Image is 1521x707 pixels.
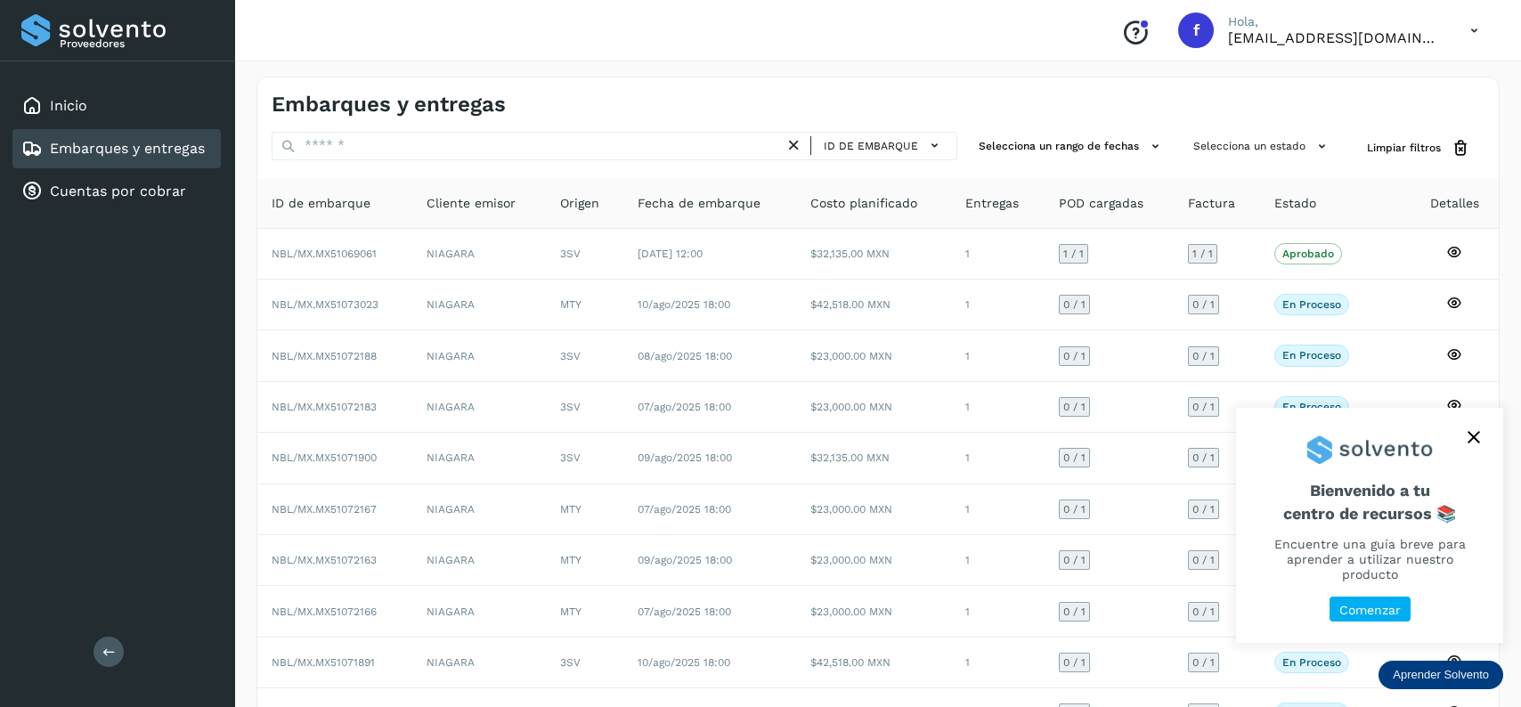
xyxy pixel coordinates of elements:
p: Comenzar [1339,603,1401,618]
span: 1 / 1 [1192,248,1213,259]
span: Fecha de embarque [638,194,760,213]
td: NIAGARA [412,638,547,688]
td: NIAGARA [412,330,547,381]
span: Detalles [1430,194,1479,213]
div: Aprender Solvento [1236,408,1503,643]
button: close, [1460,424,1487,451]
td: 1 [951,433,1045,484]
span: [DATE] 12:00 [638,248,703,260]
span: 0 / 1 [1192,351,1215,362]
td: 1 [951,638,1045,688]
span: 1 / 1 [1063,248,1084,259]
td: MTY [546,535,623,586]
td: NIAGARA [412,229,547,280]
td: NIAGARA [412,433,547,484]
span: NBL/MX.MX51071891 [272,656,375,669]
span: 09/ago/2025 18:00 [638,554,732,566]
p: En proceso [1282,349,1341,362]
td: NIAGARA [412,382,547,433]
span: Entregas [965,194,1019,213]
p: Proveedores [60,37,214,50]
span: NBL/MX.MX51072166 [272,605,377,618]
td: 3SV [546,638,623,688]
td: 3SV [546,229,623,280]
a: Inicio [50,97,87,114]
p: centro de recursos 📚 [1257,504,1482,524]
td: NIAGARA [412,586,547,637]
span: Factura [1188,194,1235,213]
span: Cliente emisor [427,194,516,213]
td: 1 [951,586,1045,637]
span: 0 / 1 [1192,504,1215,515]
span: ID de embarque [272,194,370,213]
span: NBL/MX.MX51072167 [272,503,377,516]
button: ID de embarque [818,133,949,158]
span: 0 / 1 [1063,452,1086,463]
a: Embarques y entregas [50,140,205,157]
p: En proceso [1282,656,1341,669]
span: 0 / 1 [1063,606,1086,617]
span: ID de embarque [824,138,918,154]
td: $23,000.00 MXN [796,382,951,433]
td: MTY [546,280,623,330]
td: NIAGARA [412,484,547,535]
div: Aprender Solvento [1379,661,1503,689]
span: 0 / 1 [1063,351,1086,362]
p: Hola, [1228,14,1442,29]
span: 0 / 1 [1192,657,1215,668]
span: 07/ago/2025 18:00 [638,503,731,516]
a: Cuentas por cobrar [50,183,186,199]
td: 3SV [546,330,623,381]
span: 0 / 1 [1192,606,1215,617]
td: $32,135.00 MXN [796,433,951,484]
p: Aprender Solvento [1393,668,1489,682]
td: $23,000.00 MXN [796,484,951,535]
span: Estado [1274,194,1316,213]
span: 07/ago/2025 18:00 [638,605,731,618]
span: 10/ago/2025 18:00 [638,298,730,311]
td: NIAGARA [412,535,547,586]
td: NIAGARA [412,280,547,330]
td: $42,518.00 MXN [796,280,951,330]
span: 0 / 1 [1063,555,1086,565]
td: $23,000.00 MXN [796,535,951,586]
td: MTY [546,484,623,535]
span: POD cargadas [1059,194,1143,213]
td: 3SV [546,433,623,484]
td: 1 [951,535,1045,586]
span: 10/ago/2025 18:00 [638,656,730,669]
td: 1 [951,280,1045,330]
div: Inicio [12,86,221,126]
span: NBL/MX.MX51072188 [272,350,377,362]
span: 07/ago/2025 18:00 [638,401,731,413]
span: Limpiar filtros [1367,140,1441,156]
span: NBL/MX.MX51071900 [272,451,377,464]
div: Cuentas por cobrar [12,172,221,211]
td: 1 [951,330,1045,381]
span: 0 / 1 [1192,402,1215,412]
button: Selecciona un estado [1186,132,1338,161]
span: 0 / 1 [1063,402,1086,412]
p: En proceso [1282,298,1341,311]
span: 0 / 1 [1192,452,1215,463]
td: $23,000.00 MXN [796,330,951,381]
td: $23,000.00 MXN [796,586,951,637]
p: Encuentre una guía breve para aprender a utilizar nuestro producto [1257,537,1482,581]
span: 0 / 1 [1063,504,1086,515]
div: Embarques y entregas [12,129,221,168]
span: 09/ago/2025 18:00 [638,451,732,464]
td: 1 [951,382,1045,433]
h4: Embarques y entregas [272,92,506,118]
span: 0 / 1 [1063,299,1086,310]
span: Bienvenido a tu [1257,481,1482,523]
span: NBL/MX.MX51069061 [272,248,377,260]
span: NBL/MX.MX51072163 [272,554,377,566]
p: Aprobado [1282,248,1334,260]
p: facturacion@expresssanjavier.com [1228,29,1442,46]
p: En proceso [1282,401,1341,413]
button: Limpiar filtros [1353,132,1484,165]
td: $42,518.00 MXN [796,638,951,688]
span: 0 / 1 [1192,299,1215,310]
button: Comenzar [1330,597,1411,622]
td: 1 [951,484,1045,535]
